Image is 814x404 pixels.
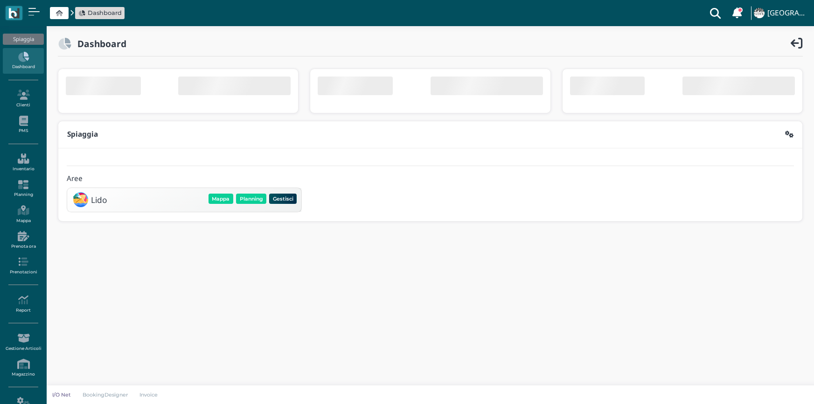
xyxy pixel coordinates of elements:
h4: [GEOGRAPHIC_DATA] [767,9,808,17]
a: ... [GEOGRAPHIC_DATA] [752,2,808,24]
a: Prenota ora [3,227,43,253]
span: Dashboard [88,8,122,17]
button: Planning [236,194,266,204]
button: Mappa [209,194,233,204]
button: Gestisci [269,194,297,204]
div: Spiaggia [3,34,43,45]
a: Mappa [3,202,43,227]
b: Spiaggia [67,129,98,139]
h2: Dashboard [71,39,126,49]
a: Inventario [3,150,43,175]
a: Dashboard [3,48,43,74]
a: Clienti [3,86,43,111]
a: Planning [3,176,43,202]
img: ... [754,8,764,18]
h3: Lido [91,195,107,204]
iframe: Help widget launcher [748,375,806,396]
a: PMS [3,112,43,138]
a: Dashboard [78,8,122,17]
h4: Aree [67,175,83,183]
img: logo [8,8,19,19]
